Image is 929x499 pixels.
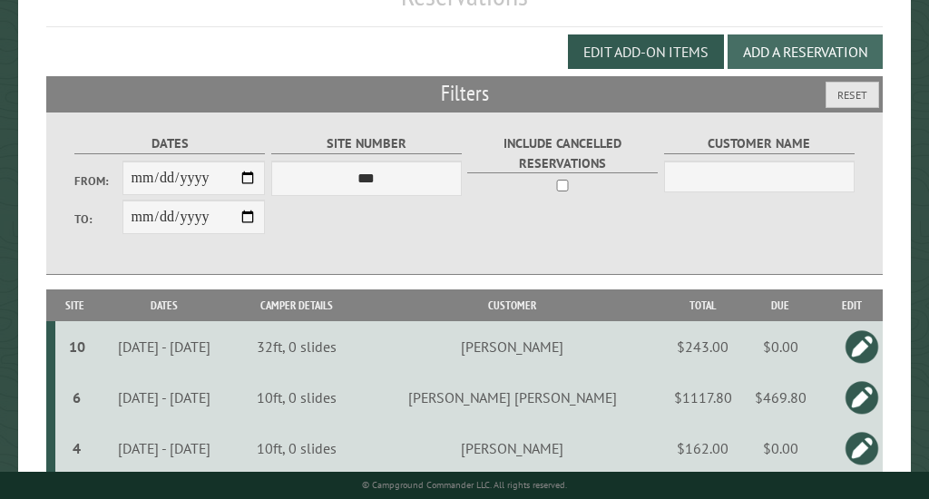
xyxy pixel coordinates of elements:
th: Edit [822,289,883,321]
td: [PERSON_NAME] [PERSON_NAME] [358,372,667,423]
div: 4 [63,439,91,457]
div: [DATE] - [DATE] [96,388,232,406]
th: Site [55,289,93,321]
th: Total [667,289,739,321]
h2: Filters [46,76,883,111]
label: To: [74,210,122,228]
div: 6 [63,388,91,406]
td: $0.00 [739,423,822,474]
td: 10ft, 0 slides [235,423,358,474]
td: $1117.80 [667,372,739,423]
label: From: [74,172,122,190]
td: 10ft, 0 slides [235,372,358,423]
td: $243.00 [667,321,739,372]
label: Customer Name [664,133,855,154]
div: [DATE] - [DATE] [96,439,232,457]
td: $469.80 [739,372,822,423]
label: Include Cancelled Reservations [467,133,658,173]
label: Site Number [271,133,462,154]
th: Camper Details [235,289,358,321]
label: Dates [74,133,265,154]
th: Customer [358,289,667,321]
div: [DATE] - [DATE] [96,338,232,356]
button: Add a Reservation [728,34,883,69]
small: © Campground Commander LLC. All rights reserved. [362,479,567,491]
td: [PERSON_NAME] [358,423,667,474]
th: Due [739,289,822,321]
td: 32ft, 0 slides [235,321,358,372]
td: $162.00 [667,423,739,474]
button: Reset [826,82,879,108]
td: [PERSON_NAME] [358,321,667,372]
th: Dates [93,289,235,321]
td: $0.00 [739,321,822,372]
div: 10 [63,338,91,356]
button: Edit Add-on Items [568,34,724,69]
